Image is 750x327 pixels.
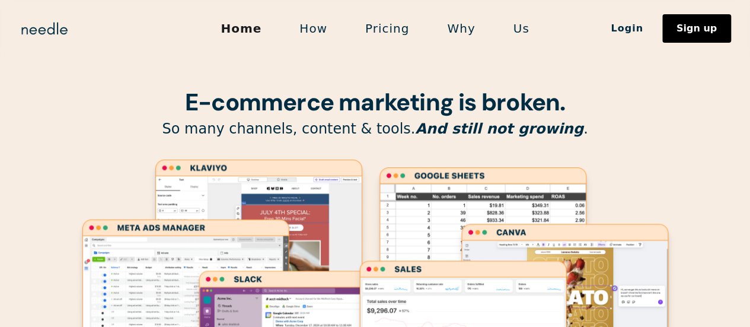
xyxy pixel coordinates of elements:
[428,16,494,41] a: Why
[592,18,662,39] a: Login
[676,24,717,33] div: Sign up
[280,16,346,41] a: How
[415,120,583,137] em: And still not growing
[202,16,280,41] a: Home
[185,87,565,118] strong: E-commerce marketing is broken.
[73,120,678,138] p: So many channels, content & tools. .
[494,16,548,41] a: Us
[662,14,731,43] a: Sign up
[346,16,428,41] a: Pricing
